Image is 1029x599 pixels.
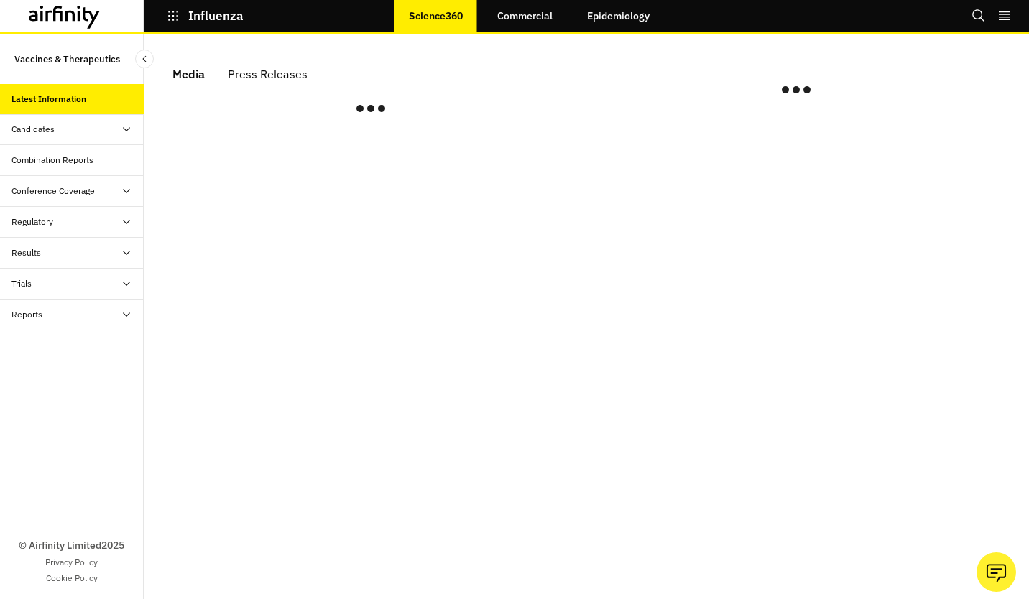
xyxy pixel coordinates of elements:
button: Ask our analysts [977,552,1016,592]
button: Close Sidebar [135,50,154,68]
div: Results [11,246,41,259]
div: Media [172,63,205,85]
p: Vaccines & Therapeutics [14,46,120,73]
p: © Airfinity Limited 2025 [19,538,124,553]
div: Combination Reports [11,154,93,167]
a: Privacy Policy [45,556,98,569]
p: Influenza [188,9,244,22]
div: Candidates [11,123,55,136]
div: Conference Coverage [11,185,95,198]
div: Regulatory [11,215,53,228]
button: Search [972,4,986,28]
div: Trials [11,277,32,290]
div: Reports [11,308,42,321]
button: Influenza [167,4,244,28]
div: Press Releases [228,63,308,85]
div: Latest Information [11,93,86,106]
a: Cookie Policy [46,572,98,585]
p: Science360 [409,10,463,22]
